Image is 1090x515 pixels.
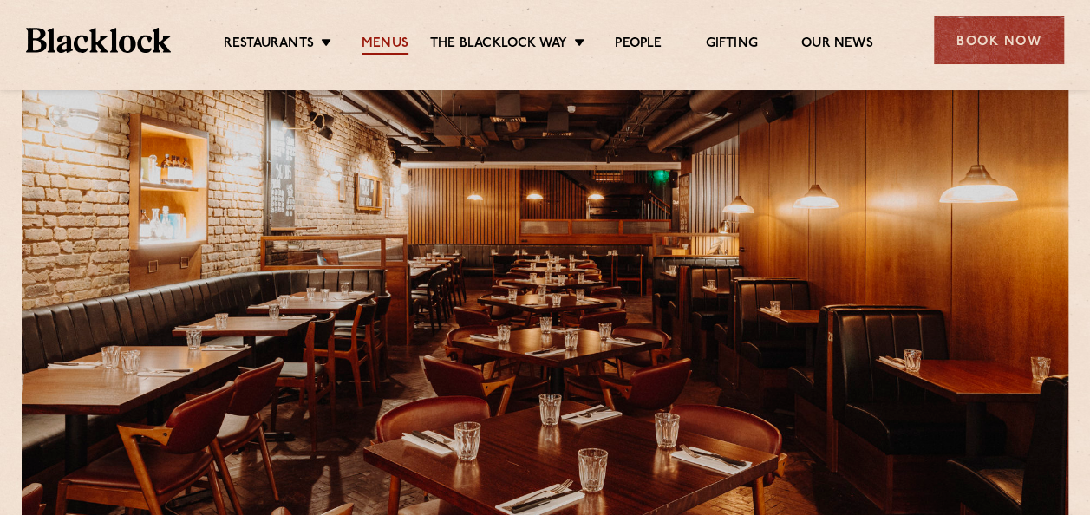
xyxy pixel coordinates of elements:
[430,36,567,55] a: The Blacklock Way
[615,36,662,55] a: People
[26,28,171,52] img: BL_Textured_Logo-footer-cropped.svg
[362,36,408,55] a: Menus
[224,36,314,55] a: Restaurants
[705,36,757,55] a: Gifting
[801,36,873,55] a: Our News
[934,16,1064,64] div: Book Now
